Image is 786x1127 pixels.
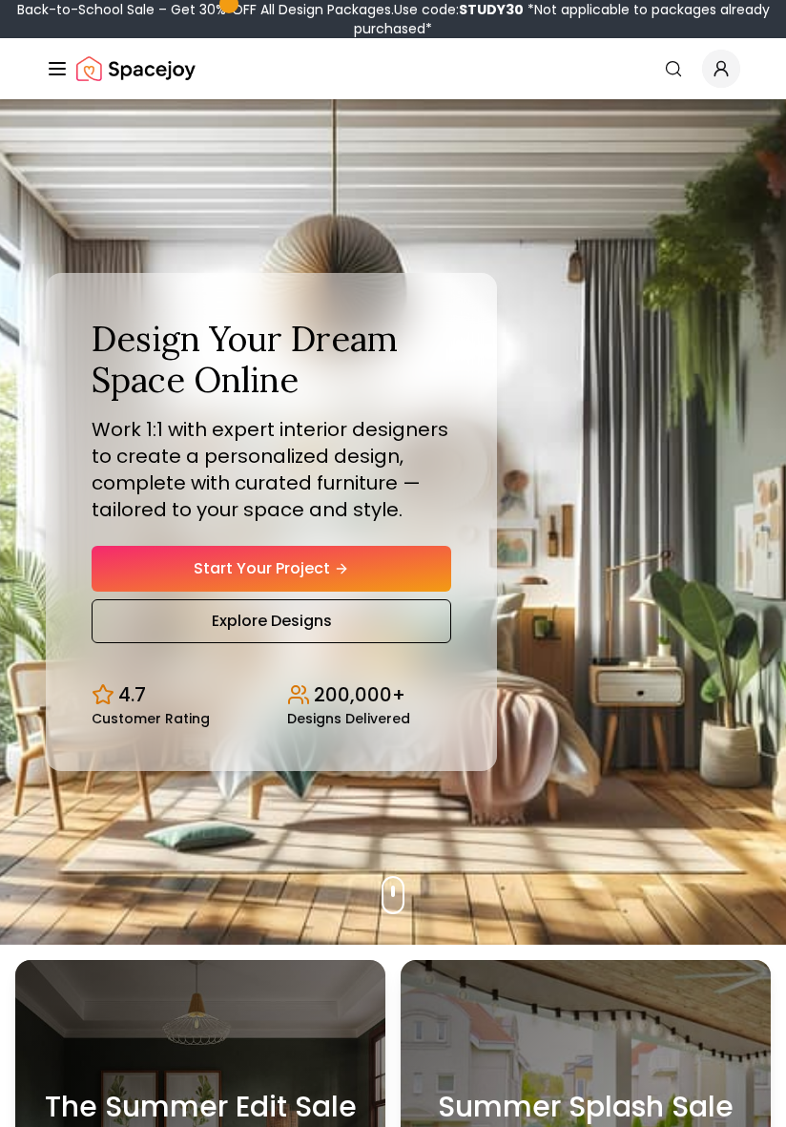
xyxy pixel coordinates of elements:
a: Start Your Project [92,546,451,592]
a: Explore Designs [92,599,451,643]
nav: Global [46,38,740,99]
small: Designs Delivered [287,712,410,725]
p: 200,000+ [314,681,405,708]
h3: The Summer Edit Sale [45,1090,357,1124]
a: Spacejoy [76,50,196,88]
h1: Design Your Dream Space Online [92,319,451,401]
p: 4.7 [118,681,146,708]
h3: Summer Splash Sale [438,1090,734,1124]
img: Spacejoy Logo [76,50,196,88]
p: Work 1:1 with expert interior designers to create a personalized design, complete with curated fu... [92,416,451,523]
div: Design stats [92,666,451,725]
small: Customer Rating [92,712,210,725]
